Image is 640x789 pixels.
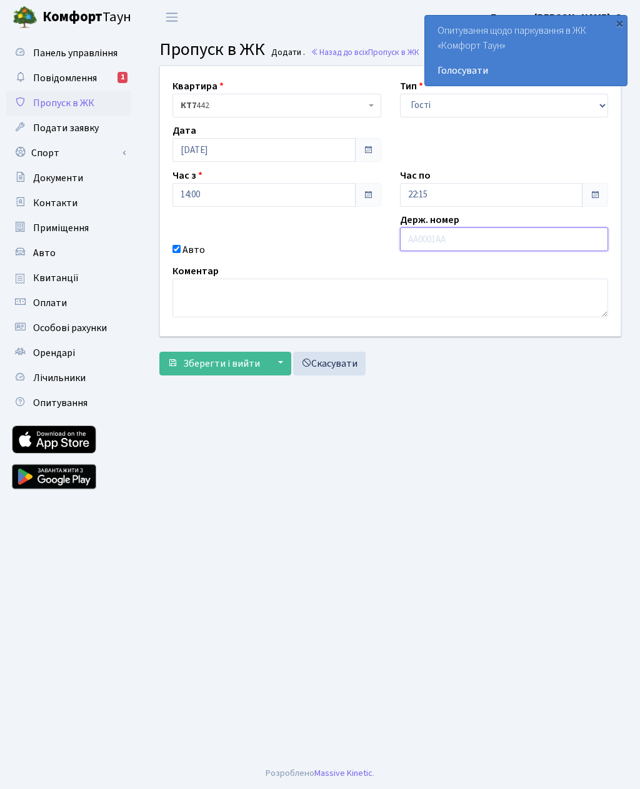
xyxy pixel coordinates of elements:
[311,46,419,58] a: Назад до всіхПропуск в ЖК
[6,241,131,265] a: Авто
[437,63,614,78] a: Голосувати
[12,5,37,30] img: logo.png
[6,216,131,241] a: Приміщення
[491,10,625,25] a: Блєдних [PERSON_NAME]. О.
[400,79,423,94] label: Тип
[6,66,131,91] a: Повідомлення1
[269,47,305,58] small: Додати .
[42,7,131,28] span: Таун
[159,352,268,375] button: Зберегти і вийти
[156,7,187,27] button: Переключити навігацію
[33,96,94,110] span: Пропуск в ЖК
[6,116,131,141] a: Подати заявку
[33,346,75,360] span: Орендарі
[42,7,102,27] b: Комфорт
[6,265,131,290] a: Квитанції
[425,16,627,86] div: Опитування щодо паркування в ЖК «Комфорт Таун»
[181,99,196,112] b: КТ7
[172,79,224,94] label: Квартира
[400,168,431,183] label: Час по
[491,11,625,24] b: Блєдних [PERSON_NAME]. О.
[33,46,117,60] span: Панель управління
[266,767,374,780] div: Розроблено .
[33,371,86,385] span: Лічильники
[33,296,67,310] span: Оплати
[33,171,83,185] span: Документи
[117,72,127,83] div: 1
[33,121,99,135] span: Подати заявку
[33,271,79,285] span: Квитанції
[33,221,89,235] span: Приміщення
[6,91,131,116] a: Пропуск в ЖК
[159,37,265,62] span: Пропуск в ЖК
[33,246,56,260] span: Авто
[33,71,97,85] span: Повідомлення
[33,196,77,210] span: Контакти
[181,99,366,112] span: <b>КТ7</b>&nbsp;&nbsp;&nbsp;442
[6,191,131,216] a: Контакти
[314,767,372,780] a: Massive Kinetic
[6,41,131,66] a: Панель управління
[172,264,219,279] label: Коментар
[6,141,131,166] a: Спорт
[182,242,205,257] label: Авто
[400,227,609,251] input: AA0001AA
[6,340,131,365] a: Орендарі
[172,94,381,117] span: <b>КТ7</b>&nbsp;&nbsp;&nbsp;442
[613,17,626,29] div: ×
[368,46,419,58] span: Пропуск в ЖК
[183,357,260,370] span: Зберегти і вийти
[172,123,196,138] label: Дата
[6,290,131,315] a: Оплати
[6,315,131,340] a: Особові рахунки
[33,396,87,410] span: Опитування
[172,168,202,183] label: Час з
[293,352,366,375] a: Скасувати
[400,212,459,227] label: Держ. номер
[6,390,131,415] a: Опитування
[6,166,131,191] a: Документи
[6,365,131,390] a: Лічильники
[33,321,107,335] span: Особові рахунки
